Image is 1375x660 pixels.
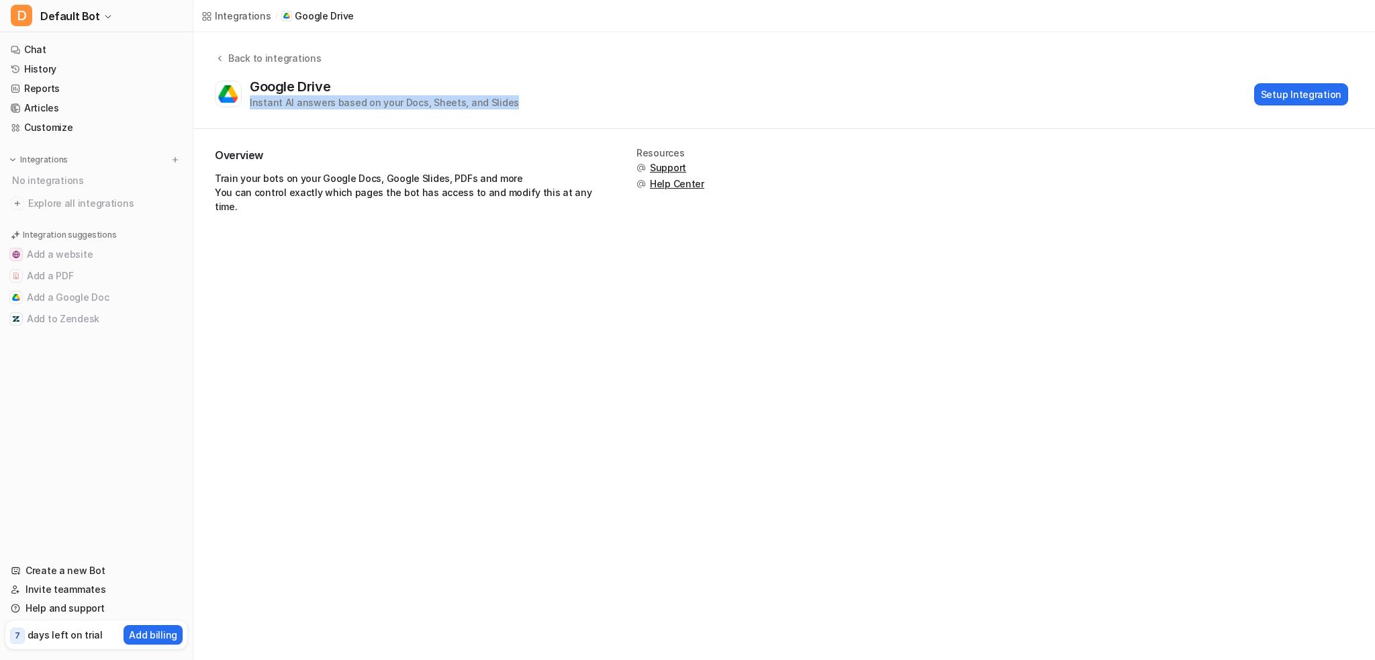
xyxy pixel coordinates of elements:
[218,85,238,103] img: Google Drive logo
[275,10,278,22] span: /
[295,9,354,23] p: Google Drive
[12,315,20,323] img: Add to Zendesk
[8,155,17,164] img: expand menu
[20,154,68,165] p: Integrations
[11,197,24,210] img: explore all integrations
[5,153,72,167] button: Integrations
[5,60,187,79] a: History
[215,51,321,79] button: Back to integrations
[250,79,336,95] div: Google Drive
[1254,83,1348,105] button: Setup Integration
[636,177,704,191] button: Help Center
[8,169,187,191] div: No integrations
[281,9,354,23] a: Google Drive iconGoogle Drive
[124,625,183,645] button: Add billing
[5,265,187,287] button: Add a PDFAdd a PDF
[215,9,271,23] div: Integrations
[15,630,20,642] p: 7
[636,161,704,175] button: Support
[250,95,519,109] div: Instant AI answers based on your Docs, Sheets, and Slides
[28,193,182,214] span: Explore all integrations
[650,177,704,191] span: Help Center
[215,171,604,214] p: Train your bots on your Google Docs, Google Slides, PDFs and more You can control exactly which p...
[5,287,187,308] button: Add a Google DocAdd a Google Doc
[23,229,116,241] p: Integration suggestions
[5,244,187,265] button: Add a websiteAdd a website
[201,9,271,23] a: Integrations
[5,580,187,599] a: Invite teammates
[5,118,187,137] a: Customize
[650,161,686,175] span: Support
[5,99,187,117] a: Articles
[12,250,20,258] img: Add a website
[636,163,646,173] img: support.svg
[5,599,187,618] a: Help and support
[5,40,187,59] a: Chat
[11,5,32,26] span: D
[5,79,187,98] a: Reports
[129,628,177,642] p: Add billing
[5,308,187,330] button: Add to ZendeskAdd to Zendesk
[171,155,180,164] img: menu_add.svg
[5,194,187,213] a: Explore all integrations
[28,628,103,642] p: days left on trial
[636,179,646,189] img: support.svg
[5,561,187,580] a: Create a new Bot
[224,51,321,65] div: Back to integrations
[40,7,100,26] span: Default Bot
[12,293,20,301] img: Add a Google Doc
[12,272,20,280] img: Add a PDF
[283,13,290,19] img: Google Drive icon
[215,148,604,163] h2: Overview
[636,148,704,158] div: Resources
